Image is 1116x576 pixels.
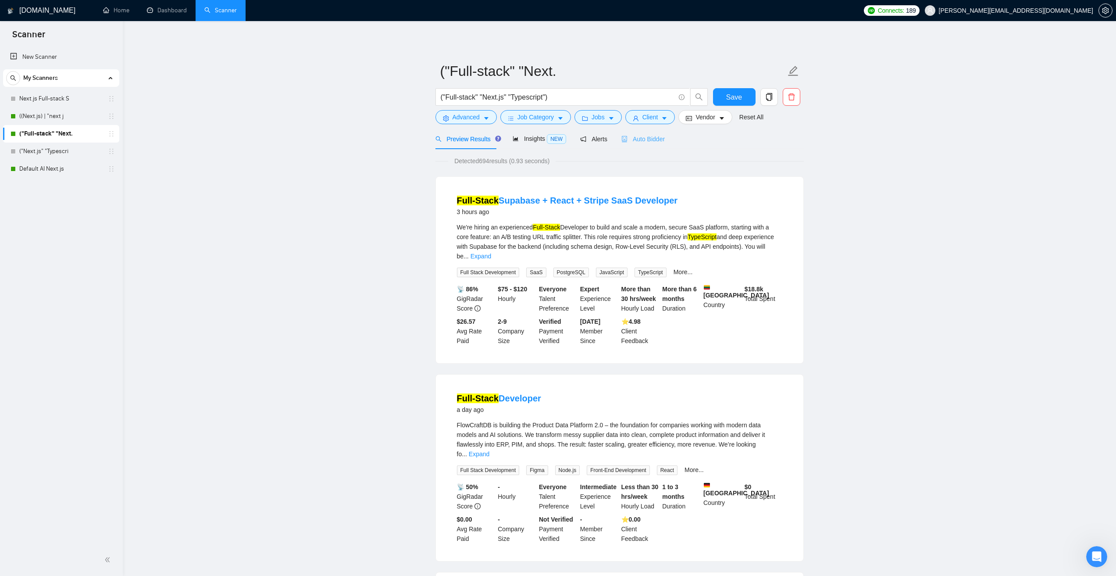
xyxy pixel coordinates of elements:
button: settingAdvancedcaret-down [435,110,497,124]
b: [GEOGRAPHIC_DATA] [703,482,769,497]
button: userClientcaret-down [625,110,675,124]
button: copy [760,88,778,106]
div: Tooltip anchor [494,135,502,143]
span: setting [1099,7,1112,14]
button: Save [713,88,756,106]
li: New Scanner [3,48,119,66]
span: search [691,93,707,101]
div: Total Spent [743,482,784,511]
div: Experience Level [578,482,620,511]
b: $ 0 [745,483,752,490]
a: searchScanner [204,7,237,14]
div: Avg Rate Paid [455,317,496,346]
span: info-circle [474,305,481,311]
span: caret-down [483,115,489,122]
b: $0.00 [457,516,472,523]
span: ... [462,451,467,458]
input: Search Freelance Jobs... [441,92,675,103]
span: ... [464,253,469,260]
span: caret-down [608,115,614,122]
a: Expand [471,253,491,260]
div: Country [702,284,743,313]
div: Client Feedback [620,317,661,346]
div: Member Since [578,317,620,346]
a: Full-StackDeveloper [457,394,541,403]
span: delete [783,93,800,101]
button: setting [1098,4,1112,18]
span: NEW [547,134,566,144]
span: Client [642,112,658,122]
b: Everyone [539,286,567,293]
iframe: Intercom live chat [1086,546,1107,567]
div: Member Since [578,515,620,544]
span: robot [621,136,628,142]
a: dashboardDashboard [147,7,187,14]
b: [GEOGRAPHIC_DATA] [703,284,769,299]
span: holder [108,95,115,102]
b: Everyone [539,483,567,490]
b: Verified [539,318,561,325]
div: Duration [660,482,702,511]
div: Talent Preference [537,284,578,313]
span: user [633,115,639,122]
span: Advanced [453,112,480,122]
div: We're hiring an experienced Developer to build and scale a modern, secure SaaS platform, starting... [457,222,782,261]
b: More than 6 months [662,286,697,302]
b: 1 to 3 months [662,483,685,500]
span: Preview Results [435,136,499,143]
mark: Full-Stack [457,196,499,205]
mark: Full-Stack [457,394,499,403]
span: setting [443,115,449,122]
a: setting [1098,7,1112,14]
img: 🇱🇹 [704,284,710,290]
span: Alerts [580,136,607,143]
span: SaaS [526,268,546,277]
span: holder [108,113,115,120]
b: $ 18.8k [745,286,763,293]
div: Duration [660,284,702,313]
span: idcard [686,115,692,122]
b: ⭐️ 0.00 [621,516,641,523]
b: Less than 30 hrs/week [621,483,659,500]
span: holder [108,165,115,172]
span: 189 [906,6,916,15]
div: Hourly Load [620,284,661,313]
span: double-left [104,555,113,564]
span: user [927,7,933,14]
button: search [690,88,708,106]
span: copy [761,93,777,101]
span: Vendor [695,112,715,122]
a: Reset All [739,112,763,122]
button: delete [783,88,800,106]
span: JavaScript [596,268,628,277]
div: Hourly [496,482,537,511]
button: idcardVendorcaret-down [678,110,732,124]
div: Payment Verified [537,515,578,544]
div: Company Size [496,515,537,544]
span: Auto Bidder [621,136,665,143]
span: caret-down [557,115,563,122]
a: ("Full-stack" "Next. [19,125,103,143]
span: React [657,465,677,475]
b: $26.57 [457,318,476,325]
span: folder [582,115,588,122]
img: upwork-logo.png [868,7,875,14]
span: Front-End Development [587,465,649,475]
div: FlowCraftDB is building the Product Data Platform 2.0 – the foundation for companies working with... [457,420,782,459]
a: Default AI Next.js [19,160,103,178]
span: My Scanners [23,69,58,87]
b: - [498,516,500,523]
div: 3 hours ago [457,207,678,217]
div: Total Spent [743,284,784,313]
span: Connects: [878,6,904,15]
button: barsJob Categorycaret-down [500,110,571,124]
b: $75 - $120 [498,286,527,293]
b: 📡 86% [457,286,478,293]
a: ((Next.js) | "next j [19,107,103,125]
img: 🇩🇪 [704,482,710,488]
mark: Full-Stack [533,224,560,231]
span: Full Stack Development [457,268,520,277]
div: Talent Preference [537,482,578,511]
span: Save [726,92,742,103]
button: folderJobscaret-down [574,110,622,124]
